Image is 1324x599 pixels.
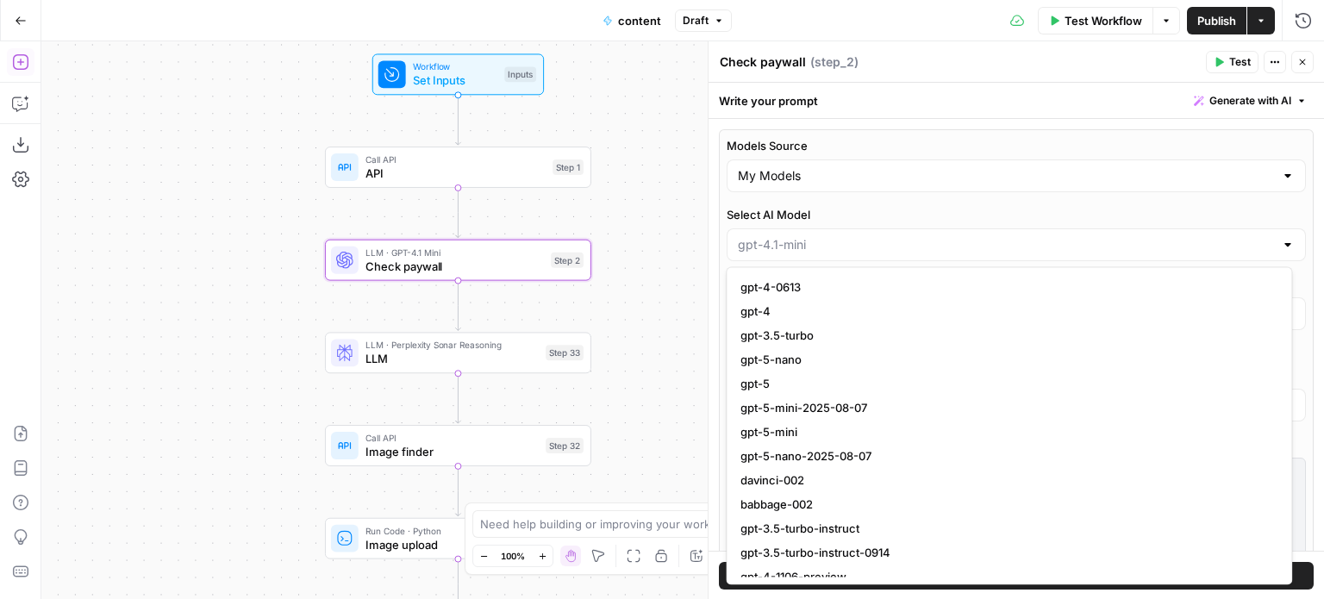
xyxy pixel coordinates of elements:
[365,258,544,275] span: Check paywall
[546,345,584,360] div: Step 33
[1187,90,1314,112] button: Generate with AI
[365,153,546,166] span: Call API
[365,165,546,182] span: API
[683,13,709,28] span: Draft
[740,423,1271,440] span: gpt-5-mini
[365,536,538,553] span: Image upload
[455,95,460,145] g: Edge from start to step_1
[553,159,584,175] div: Step 1
[455,373,460,423] g: Edge from step_33 to step_32
[740,303,1271,320] span: gpt-4
[740,496,1271,513] span: babbage-002
[325,425,591,466] div: Call APIImage finderStep 32
[738,236,1274,253] input: gpt-4.1-mini
[325,240,591,281] div: LLM · GPT-4.1 MiniCheck paywallStep 2
[365,338,539,352] span: LLM · Perplexity Sonar Reasoning
[1038,7,1152,34] button: Test Workflow
[455,188,460,238] g: Edge from step_1 to step_2
[1209,93,1291,109] span: Generate with AI
[740,375,1271,392] span: gpt-5
[740,327,1271,344] span: gpt-3.5-turbo
[810,53,859,71] span: ( step_2 )
[501,549,525,563] span: 100%
[727,137,1306,154] label: Models Source
[738,167,1274,184] input: My Models
[504,66,536,82] div: Inputs
[740,568,1271,585] span: gpt-4-1106-preview
[618,12,661,29] span: content
[727,206,1306,223] label: Select AI Model
[740,520,1271,537] span: gpt-3.5-turbo-instruct
[413,72,498,89] span: Set Inputs
[325,518,591,559] div: Run Code · PythonImage uploadStep 34
[740,471,1271,489] span: davinci-002
[546,438,584,453] div: Step 32
[455,466,460,516] g: Edge from step_32 to step_34
[365,524,538,538] span: Run Code · Python
[325,332,591,373] div: LLM · Perplexity Sonar ReasoningLLMStep 33
[365,431,539,445] span: Call API
[719,561,1314,589] button: Test
[1206,51,1258,73] button: Test
[413,59,498,73] span: Workflow
[325,147,591,188] div: Call APIAPIStep 1
[740,351,1271,368] span: gpt-5-nano
[365,246,544,259] span: LLM · GPT-4.1 Mini
[1187,7,1246,34] button: Publish
[1197,12,1236,29] span: Publish
[551,253,584,268] div: Step 2
[740,399,1271,416] span: gpt-5-mini-2025-08-07
[365,350,539,367] span: LLM
[592,7,671,34] button: content
[1229,54,1251,70] span: Test
[720,53,806,71] textarea: Check paywall
[455,280,460,330] g: Edge from step_2 to step_33
[1065,12,1142,29] span: Test Workflow
[709,83,1324,118] div: Write your prompt
[740,278,1271,296] span: gpt-4-0613
[365,443,539,460] span: Image finder
[740,447,1271,465] span: gpt-5-nano-2025-08-07
[740,544,1271,561] span: gpt-3.5-turbo-instruct-0914
[675,9,732,32] button: Draft
[325,53,591,95] div: WorkflowSet InputsInputs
